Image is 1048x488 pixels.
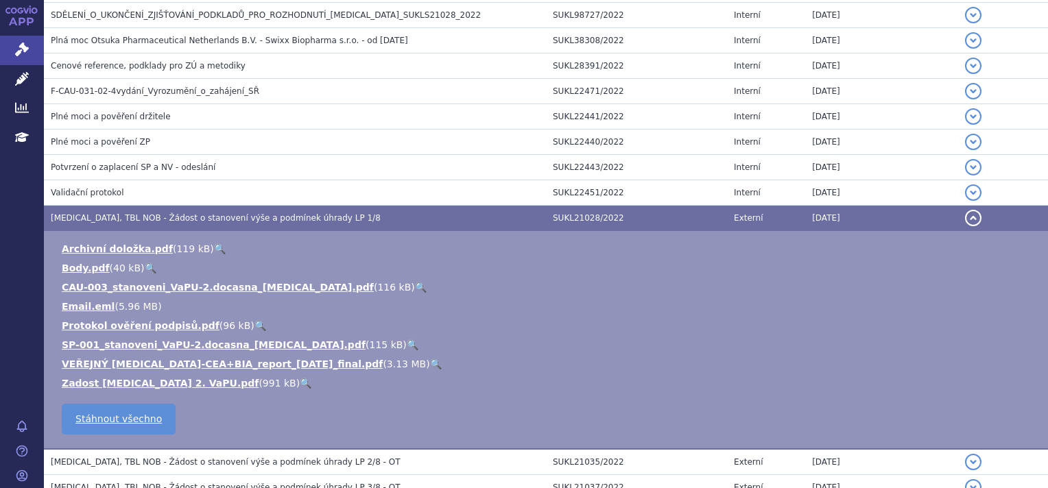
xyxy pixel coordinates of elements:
[62,404,176,435] a: Stáhnout všechno
[546,79,727,104] td: SUKL22471/2022
[546,130,727,155] td: SUKL22440/2022
[51,137,150,147] span: Plné moci a pověření ZP
[387,358,426,369] span: 3.13 MB
[805,130,958,155] td: [DATE]
[965,108,981,125] button: detail
[176,243,210,254] span: 119 kB
[254,320,266,331] a: 🔍
[51,112,171,121] span: Plné moci a pověření držitele
[965,159,981,175] button: detail
[62,243,173,254] a: Archivní doložka.pdf
[119,301,158,312] span: 5.96 MB
[546,3,727,28] td: SUKL98727/2022
[546,53,727,79] td: SUKL28391/2022
[965,210,981,226] button: detail
[546,449,727,475] td: SUKL21035/2022
[407,339,418,350] a: 🔍
[62,338,1034,352] li: ( )
[734,457,763,467] span: Externí
[51,213,381,223] span: JINARC, TBL NOB - Žádost o stanovení výše a podmínek úhrady LP 1/8
[805,53,958,79] td: [DATE]
[430,358,442,369] a: 🔍
[62,339,366,350] a: SP-001_stanoveni_VaPU-2.docasna_[MEDICAL_DATA].pdf
[145,263,156,273] a: 🔍
[51,188,124,197] span: Validační protokol
[805,206,958,231] td: [DATE]
[965,184,981,201] button: detail
[965,32,981,49] button: detail
[805,155,958,180] td: [DATE]
[805,28,958,53] td: [DATE]
[805,180,958,206] td: [DATE]
[546,155,727,180] td: SUKL22443/2022
[369,339,403,350] span: 115 kB
[805,79,958,104] td: [DATE]
[223,320,250,331] span: 96 kB
[734,112,761,121] span: Interní
[62,320,219,331] a: Protokol ověření podpisů.pdf
[62,263,110,273] a: Body.pdf
[51,36,408,45] span: Plná moc Otsuka Pharmaceutical Netherlands B.V. - Swixx Biopharma s.r.o. - od 11.2.2022
[51,162,215,172] span: Potvrzení o zaplacení SP a NV - odeslání
[62,376,1034,390] li: ( )
[62,301,115,312] a: Email.eml
[51,457,401,467] span: JINARC, TBL NOB - Žádost o stanovení výše a podmínek úhrady LP 2/8 - OT
[62,357,1034,371] li: ( )
[734,10,761,20] span: Interní
[805,3,958,28] td: [DATE]
[62,280,1034,294] li: ( )
[377,282,411,293] span: 116 kB
[734,36,761,45] span: Interní
[62,319,1034,332] li: ( )
[300,378,311,389] a: 🔍
[965,134,981,150] button: detail
[51,61,246,71] span: Cenové reference, podklady pro ZÚ a metodiky
[546,180,727,206] td: SUKL22451/2022
[62,261,1034,275] li: ( )
[62,242,1034,256] li: ( )
[965,7,981,23] button: detail
[113,263,141,273] span: 40 kB
[62,378,259,389] a: Zadost [MEDICAL_DATA] 2. VaPU.pdf
[734,188,761,197] span: Interní
[965,454,981,470] button: detail
[51,10,481,20] span: SDĚLENÍ_O_UKONČENÍ_ZJIŠŤOVÁNÍ_PODKLADŮ_PRO_ROZHODNUTÍ_JINARC_SUKLS21028_2022
[51,86,259,96] span: F-CAU-031-02-4vydání_Vyrozumění_o_zahájení_SŘ
[965,58,981,74] button: detail
[734,162,761,172] span: Interní
[734,137,761,147] span: Interní
[263,378,296,389] span: 991 kB
[62,282,374,293] a: CAU-003_stanoveni_VaPU-2.docasna_[MEDICAL_DATA].pdf
[415,282,427,293] a: 🔍
[734,61,761,71] span: Interní
[965,83,981,99] button: detail
[546,104,727,130] td: SUKL22441/2022
[546,206,727,231] td: SUKL21028/2022
[734,213,763,223] span: Externí
[546,28,727,53] td: SUKL38308/2022
[734,86,761,96] span: Interní
[214,243,226,254] a: 🔍
[805,449,958,475] td: [DATE]
[805,104,958,130] td: [DATE]
[62,300,1034,313] li: ( )
[62,358,383,369] a: VEŘEJNÝ [MEDICAL_DATA]-CEA+BIA_report_[DATE]_final.pdf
